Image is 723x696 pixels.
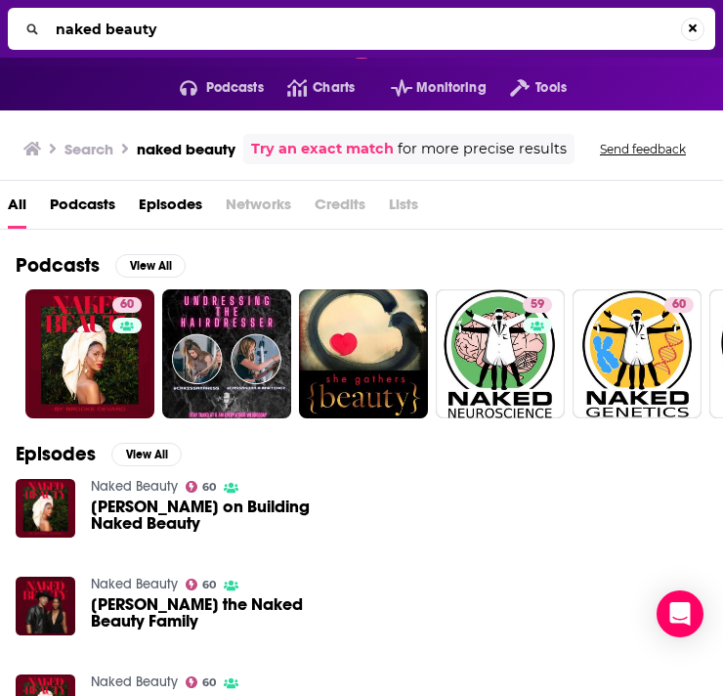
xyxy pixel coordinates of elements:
a: 60 [112,297,142,313]
a: Naked Beauty [91,576,178,592]
span: Networks [226,189,291,229]
div: Search... [8,8,715,50]
button: Send feedback [594,141,692,157]
span: Tools [535,74,567,102]
a: 60 [664,297,694,313]
a: Charts [264,72,355,104]
span: Monitoring [416,74,486,102]
a: 59 [523,297,552,313]
input: Search... [48,14,681,45]
button: View All [115,254,186,278]
span: Charts [313,74,355,102]
img: Brooke Devard on Building Naked Beauty [16,479,75,539]
span: 59 [531,295,544,315]
a: 60 [186,579,217,590]
span: Podcasts [206,74,264,102]
span: 60 [202,483,216,492]
a: 60 [186,481,217,493]
span: 60 [202,678,216,687]
a: Try an exact match [251,138,394,160]
a: Brooke Devard on Building Naked Beauty [91,499,314,532]
span: 60 [672,295,686,315]
div: Open Intercom Messenger [657,590,703,637]
a: Naked Beauty [91,674,178,690]
button: open menu [487,72,567,104]
button: open menu [156,72,264,104]
a: 60 [573,289,702,418]
button: View All [111,443,182,466]
span: 60 [202,581,216,589]
span: for more precise results [398,138,567,160]
a: 59 [436,289,565,418]
a: EpisodesView All [16,442,182,466]
span: [PERSON_NAME] the Naked Beauty Family [91,596,314,630]
span: [PERSON_NAME] on Building Naked Beauty [91,499,314,532]
span: Lists [389,189,418,229]
h2: Podcasts [16,253,100,278]
a: PodcastsView All [16,253,186,278]
a: Podcasts [50,189,115,229]
h3: Search [64,140,113,158]
img: Sir John Joins the Naked Beauty Family [16,577,75,636]
button: open menu [367,72,487,104]
span: Credits [315,189,365,229]
a: 60 [186,676,217,688]
a: Episodes [139,189,202,229]
h3: naked beauty [137,140,235,158]
a: Naked Beauty [91,478,178,495]
span: 60 [120,295,134,315]
h2: Episodes [16,442,96,466]
a: All [8,189,26,229]
a: 60 [25,289,154,418]
a: Sir John Joins the Naked Beauty Family [91,596,314,630]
